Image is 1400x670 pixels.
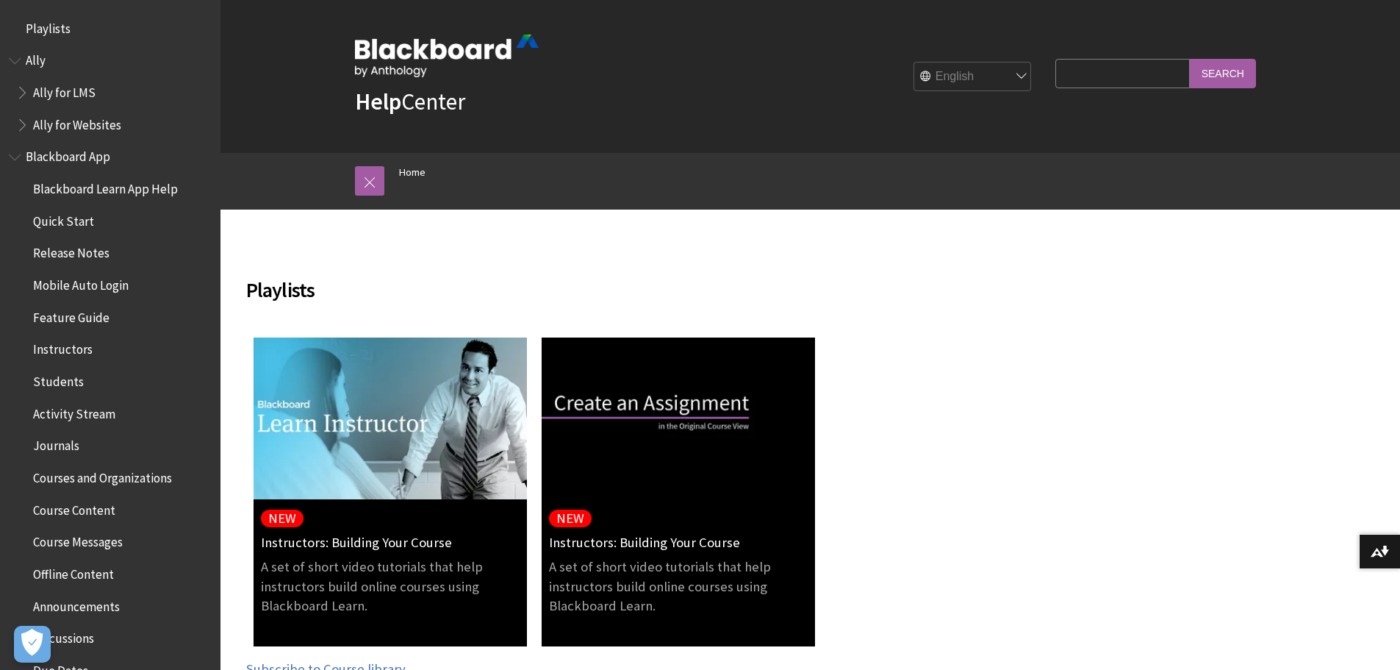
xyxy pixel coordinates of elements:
span: Announcements [33,594,120,614]
span: Course Messages [33,530,123,550]
select: Site Language Selector [914,63,1032,92]
nav: Book outline for Anthology Ally Help [9,49,212,138]
span: Release Notes [33,241,110,261]
span: Ally for Websites [33,113,121,132]
span: Playlists [26,16,71,36]
span: Course Content [33,498,115,518]
nav: Book outline for Playlists [9,16,212,41]
a: A set of short video tutorials that help instructors build online courses using Blackboard Learn. [254,550,527,630]
input: Search [1190,59,1256,88]
p: A set of short video tutorials that help instructors build online courses using Blackboard Learn. [542,557,815,616]
a: A set of short video tutorials that help instructors build online courses using Blackboard Learn. [542,550,815,630]
span: Blackboard Learn App Help [33,177,178,196]
span: Ally [26,49,46,68]
span: Feature Guide [33,305,110,325]
span: Mobile Auto Login [33,273,129,293]
h2: Playlists [246,257,1157,305]
div: NEW [556,510,584,527]
div: NEW [268,510,296,527]
a: HelpCenter [355,87,465,116]
span: Courses and Organizations [33,466,172,485]
strong: Help [355,87,401,116]
span: Quick Start [33,209,94,229]
span: Offline Content [33,562,114,582]
span: Activity Stream [33,402,115,421]
span: Ally for LMS [33,80,96,100]
button: Open Preferences [14,626,51,663]
span: Instructors [33,338,93,357]
a: Home [399,163,426,182]
span: Discussions [33,626,94,646]
a: Instructors: Building Your Course [261,535,452,551]
span: Blackboard App [26,145,110,165]
img: Blackboard by Anthology [355,35,539,77]
span: Journals [33,434,79,454]
p: A set of short video tutorials that help instructors build online courses using Blackboard Learn. [254,557,527,616]
a: Instructors: Building Your Course [549,535,740,551]
span: Students [33,369,84,389]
